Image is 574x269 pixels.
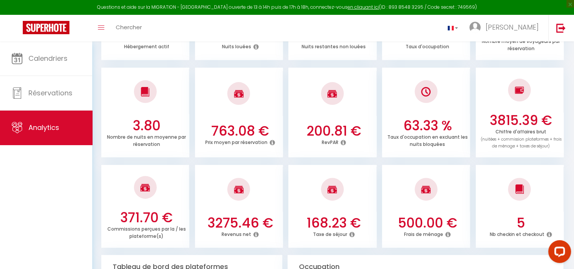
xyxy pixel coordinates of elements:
[490,229,544,237] p: Nb checkin et checkout
[481,136,561,149] span: (nuitées + commission plateformes + frais de ménage + taxes de séjour)
[387,215,469,231] h3: 500.00 €
[406,42,449,50] p: Taux d'occupation
[222,229,251,237] p: Revenus net
[199,215,281,231] h3: 3275.46 €
[480,215,562,231] h3: 5
[387,132,467,147] p: Taux d'occupation en excluant les nuits bloquées
[387,118,469,134] h3: 63.33 %
[199,123,281,139] h3: 763.08 €
[28,54,68,63] span: Calendriers
[106,118,188,134] h3: 3.80
[556,23,566,33] img: logout
[482,36,560,52] p: Nombre moyen de voyageurs par réservation
[116,23,142,31] span: Chercher
[28,88,72,98] span: Réservations
[515,85,524,95] img: NO IMAGE
[481,127,561,149] p: Chiffre d'affaires brut
[421,87,431,97] img: NO IMAGE
[205,138,267,146] p: Prix moyen par réservation
[464,15,548,41] a: ... [PERSON_NAME]
[293,123,375,139] h3: 200.81 €
[348,4,379,10] a: en cliquant ici
[480,112,562,128] h3: 3815.39 €
[107,132,186,147] p: Nombre de nuits en moyenne par réservation
[322,138,338,146] p: RevPAR
[110,15,148,41] a: Chercher
[486,22,539,32] span: [PERSON_NAME]
[222,42,251,50] p: Nuits louées
[23,21,69,34] img: Super Booking
[542,237,574,269] iframe: LiveChat chat widget
[469,22,481,33] img: ...
[302,42,366,50] p: Nuits restantes non louées
[107,224,186,239] p: Commissions perçues par la / les plateforme(s)
[28,123,59,132] span: Analytics
[293,215,375,231] h3: 168.23 €
[106,210,188,226] h3: 371.70 €
[124,42,169,50] p: Hébergement actif
[404,229,443,237] p: Frais de ménage
[313,229,347,237] p: Taxe de séjour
